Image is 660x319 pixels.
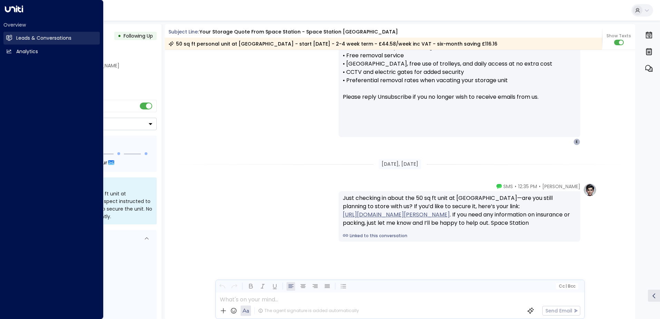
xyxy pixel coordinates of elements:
[3,32,100,45] a: Leads & Conversations
[34,159,151,166] div: Next Follow Up:
[200,28,398,36] div: Your storage quote from Space Station - Space Station [GEOGRAPHIC_DATA]
[16,35,71,42] h2: Leads & Conversations
[124,32,153,39] span: Following Up
[258,308,359,314] div: The agent signature is added automatically
[542,183,580,190] span: [PERSON_NAME]
[118,30,121,42] div: •
[218,282,226,291] button: Undo
[583,183,597,197] img: profile-logo.png
[556,283,578,290] button: Cc|Bcc
[16,48,38,55] h2: Analytics
[343,194,576,227] div: Just checking in about the 50 sq ft unit at [GEOGRAPHIC_DATA]—are you still planning to store wit...
[3,21,100,28] h2: Overview
[343,211,450,219] a: [URL][DOMAIN_NAME][PERSON_NAME]
[168,28,199,35] span: Subject Line:
[3,45,100,58] a: Analytics
[168,40,497,47] div: 50 sq ft personal unit at [GEOGRAPHIC_DATA] - start [DATE] - 2-4 week term - £44.58/week inc VAT ...
[559,284,575,289] span: Cc Bcc
[34,141,151,148] div: Follow Up Sequence
[573,138,580,145] div: E
[518,183,537,190] span: 12:35 PM
[503,183,513,190] span: SMS
[343,233,576,239] a: Linked to this conversation
[230,282,239,291] button: Redo
[565,284,567,289] span: |
[606,33,631,39] span: Show Texts
[70,159,107,166] span: In about 1 hour
[539,183,541,190] span: •
[515,183,516,190] span: •
[379,159,421,169] div: [DATE], [DATE]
